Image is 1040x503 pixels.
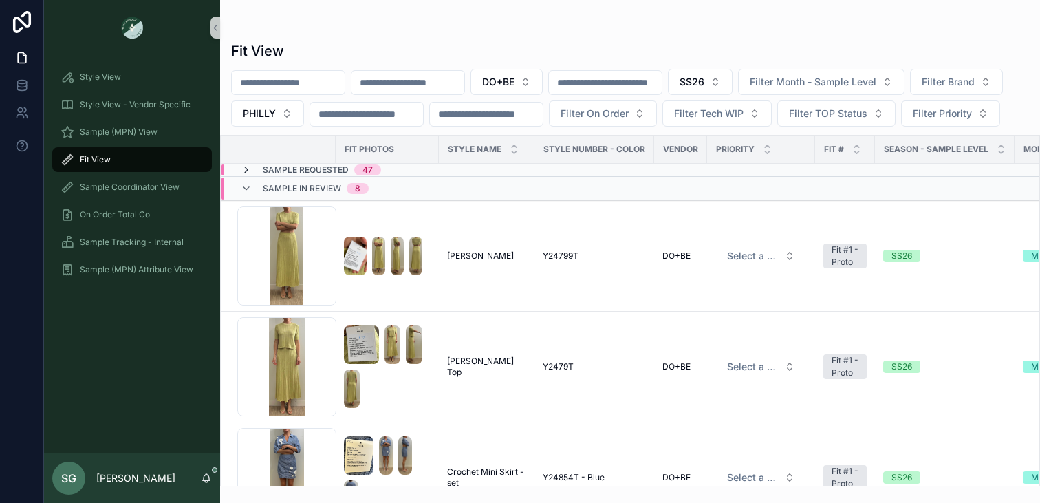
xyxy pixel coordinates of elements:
span: Sample (MPN) View [80,127,158,138]
span: Y24799T [543,250,578,261]
button: Select Button [716,465,806,490]
span: PHILLY [243,107,276,120]
span: DO+BE [662,361,691,372]
a: Y24854T - Blue [543,472,646,483]
img: Screenshot-2025-09-02-at-9.19.33-AM.png [384,325,400,364]
span: Select a HP FIT LEVEL [727,249,779,263]
button: Select Button [738,69,904,95]
a: Style View - Vendor Specific [52,92,212,117]
div: Fit #1 - Proto [832,244,858,268]
span: DO+BE [662,472,691,483]
img: Screenshot-2025-08-22-at-8.47.23-AM.png [379,436,393,475]
a: DO+BE [662,250,699,261]
span: Select a HP FIT LEVEL [727,471,779,484]
span: Sample In Review [263,183,341,194]
img: Screenshot-2025-09-02-at-9.19.30-AM.png [344,237,367,275]
img: Screenshot-2025-09-02-at-9.19.38-AM.png [344,370,360,408]
button: Select Button [231,100,304,127]
div: Fit #1 - Proto [832,465,858,490]
a: DO+BE [662,361,699,372]
a: Y24799T [543,250,646,261]
button: Select Button [910,69,1003,95]
a: SS26 [883,361,1006,373]
span: SS26 [680,75,704,89]
div: SS26 [891,250,912,262]
a: Sample Tracking - Internal [52,230,212,255]
button: Select Button [662,100,772,127]
span: Style Number - Color [543,144,645,155]
span: Sample Requested [263,164,349,175]
a: Select Button [715,243,807,269]
span: Sample Tracking - Internal [80,237,184,248]
span: Select a HP FIT LEVEL [727,360,779,374]
button: Select Button [901,100,1000,127]
a: Fit #1 - Proto [823,354,867,379]
span: Filter Month - Sample Level [750,75,876,89]
img: Screenshot-2025-08-22-at-8.47.12-AM.png [344,436,373,475]
h1: Fit View [231,41,284,61]
a: SS26 [883,471,1006,484]
span: Filter Priority [913,107,972,120]
span: Filter TOP Status [789,107,867,120]
a: Select Button [715,464,807,491]
img: Screenshot-2025-09-02-at-9.19.46-AM.png [409,237,422,275]
span: Sample (MPN) Attribute View [80,264,193,275]
a: DO+BE [662,472,699,483]
span: [PERSON_NAME] [447,250,514,261]
img: App logo [121,17,143,39]
button: Select Button [716,244,806,268]
div: SS26 [891,361,912,373]
span: Filter Brand [922,75,975,89]
a: Screenshot-2025-09-02-at-9.19.28-AM.pngScreenshot-2025-09-02-at-9.19.33-AM.pngScreenshot-2025-09-... [344,325,431,408]
img: Screenshot-2025-08-22-at-8.47.26-AM.png [398,436,412,475]
span: Vendor [663,144,698,155]
span: STYLE NAME [448,144,501,155]
a: Crochet Mini Skirt - set [447,467,526,489]
button: Select Button [668,69,733,95]
a: Y2479T [543,361,646,372]
span: DO+BE [662,250,691,261]
button: Select Button [716,354,806,379]
span: On Order Total Co [80,209,150,220]
span: Fit View [80,154,111,165]
a: Sample Coordinator View [52,175,212,200]
a: SS26 [883,250,1006,262]
a: Sample (MPN) Attribute View [52,257,212,282]
button: Select Button [777,100,896,127]
span: Style View - Vendor Specific [80,99,191,110]
a: [PERSON_NAME] Top [447,356,526,378]
div: scrollable content [44,55,220,300]
img: Screenshot-2025-09-02-at-9.19.41-AM.png [372,237,385,275]
div: SS26 [891,471,912,484]
a: On Order Total Co [52,202,212,227]
div: 47 [362,164,373,175]
div: Fit #1 - Proto [832,354,858,379]
img: Screenshot-2025-09-02-at-9.19.36-AM.png [406,325,422,364]
span: Fit # [824,144,844,155]
a: Fit View [52,147,212,172]
span: PRIORITY [716,144,755,155]
span: Y24854T - Blue [543,472,605,483]
a: Fit #1 - Proto [823,244,867,268]
p: [PERSON_NAME] [96,471,175,485]
button: Select Button [470,69,543,95]
img: Screenshot-2025-09-02-at-9.19.43-AM.png [391,237,404,275]
span: Fit Photos [345,144,394,155]
span: Sample Coordinator View [80,182,180,193]
span: SG [61,470,76,486]
a: Select Button [715,354,807,380]
a: Fit #1 - Proto [823,465,867,490]
a: [PERSON_NAME] [447,250,526,261]
span: Filter Tech WIP [674,107,744,120]
span: Season - Sample Level [884,144,988,155]
div: 8 [355,183,360,194]
a: Sample (MPN) View [52,120,212,145]
button: Select Button [549,100,657,127]
span: Filter On Order [561,107,629,120]
a: Style View [52,65,212,89]
span: DO+BE [482,75,514,89]
a: Screenshot-2025-09-02-at-9.19.30-AM.pngScreenshot-2025-09-02-at-9.19.41-AM.pngScreenshot-2025-09-... [344,237,431,275]
span: Style View [80,72,121,83]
